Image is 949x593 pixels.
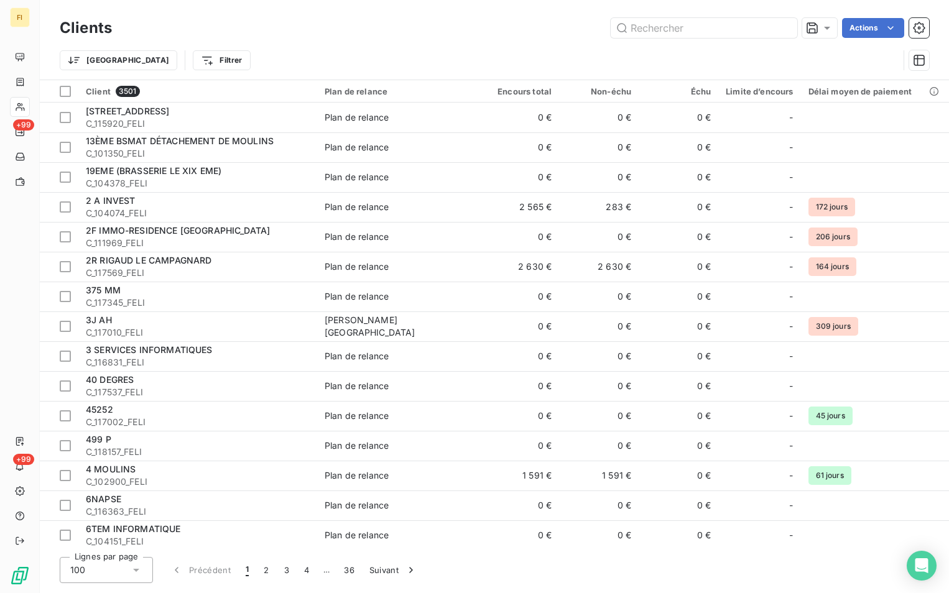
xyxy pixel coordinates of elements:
[277,557,297,583] button: 3
[789,499,793,512] span: -
[789,410,793,422] span: -
[479,520,559,550] td: 0 €
[639,222,718,252] td: 0 €
[86,255,211,265] span: 2R RIGAUD LE CAMPAGNARD
[325,314,472,339] div: [PERSON_NAME][GEOGRAPHIC_DATA]
[479,103,559,132] td: 0 €
[559,401,639,431] td: 0 €
[646,86,711,96] div: Échu
[789,201,793,213] span: -
[325,469,389,482] div: Plan de relance
[70,564,85,576] span: 100
[808,317,858,336] span: 309 jours
[86,523,181,534] span: 6TEM INFORMATIQUE
[86,505,310,518] span: C_116363_FELI
[559,162,639,192] td: 0 €
[193,50,250,70] button: Filtrer
[325,499,389,512] div: Plan de relance
[479,311,559,341] td: 0 €
[639,311,718,341] td: 0 €
[86,374,134,385] span: 40 DEGRES
[317,560,336,580] span: …
[325,111,389,124] div: Plan de relance
[86,106,169,116] span: [STREET_ADDRESS]
[639,252,718,282] td: 0 €
[479,132,559,162] td: 0 €
[639,132,718,162] td: 0 €
[86,165,221,176] span: 19EME (BRASSERIE LE XIX EME)
[479,461,559,490] td: 1 591 €
[86,386,310,398] span: C_117537_FELI
[789,439,793,452] span: -
[325,171,389,183] div: Plan de relance
[639,192,718,222] td: 0 €
[479,490,559,520] td: 0 €
[789,350,793,362] span: -
[238,557,256,583] button: 1
[639,341,718,371] td: 0 €
[611,18,797,38] input: Rechercher
[639,103,718,132] td: 0 €
[297,557,317,583] button: 4
[479,222,559,252] td: 0 €
[246,564,249,576] span: 1
[116,86,140,97] span: 3501
[789,231,793,243] span: -
[479,282,559,311] td: 0 €
[789,380,793,392] span: -
[639,401,718,431] td: 0 €
[13,454,34,465] span: +99
[639,282,718,311] td: 0 €
[10,7,30,27] div: FI
[86,315,112,325] span: 3J AH
[479,371,559,401] td: 0 €
[639,431,718,461] td: 0 €
[907,551,937,581] div: Open Intercom Messenger
[559,252,639,282] td: 2 630 €
[325,529,389,541] div: Plan de relance
[559,520,639,550] td: 0 €
[639,490,718,520] td: 0 €
[559,371,639,401] td: 0 €
[808,228,858,246] span: 206 jours
[789,469,793,482] span: -
[86,207,310,219] span: C_104074_FELI
[559,311,639,341] td: 0 €
[479,192,559,222] td: 2 565 €
[639,520,718,550] td: 0 €
[325,439,389,452] div: Plan de relance
[487,86,552,96] div: Encours total
[325,380,389,392] div: Plan de relance
[13,119,34,131] span: +99
[726,86,793,96] div: Limite d’encours
[86,296,310,309] span: C_117345_FELI
[325,231,389,243] div: Plan de relance
[325,201,389,213] div: Plan de relance
[808,257,856,276] span: 164 jours
[86,464,136,474] span: 4 MOULINS
[559,103,639,132] td: 0 €
[789,171,793,183] span: -
[639,162,718,192] td: 0 €
[567,86,631,96] div: Non-échu
[789,529,793,541] span: -
[559,461,639,490] td: 1 591 €
[479,431,559,461] td: 0 €
[325,290,389,303] div: Plan de relance
[86,344,213,355] span: 3 SERVICES INFORMATIQUES
[789,290,793,303] span: -
[842,18,904,38] button: Actions
[60,50,177,70] button: [GEOGRAPHIC_DATA]
[86,326,310,339] span: C_117010_FELI
[639,461,718,490] td: 0 €
[86,117,310,130] span: C_115920_FELI
[10,122,29,142] a: +99
[808,198,855,216] span: 172 jours
[325,86,472,96] div: Plan de relance
[86,476,310,488] span: C_102900_FELI
[163,557,238,583] button: Précédent
[479,252,559,282] td: 2 630 €
[559,222,639,252] td: 0 €
[86,267,310,279] span: C_117569_FELI
[808,407,853,425] span: 45 jours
